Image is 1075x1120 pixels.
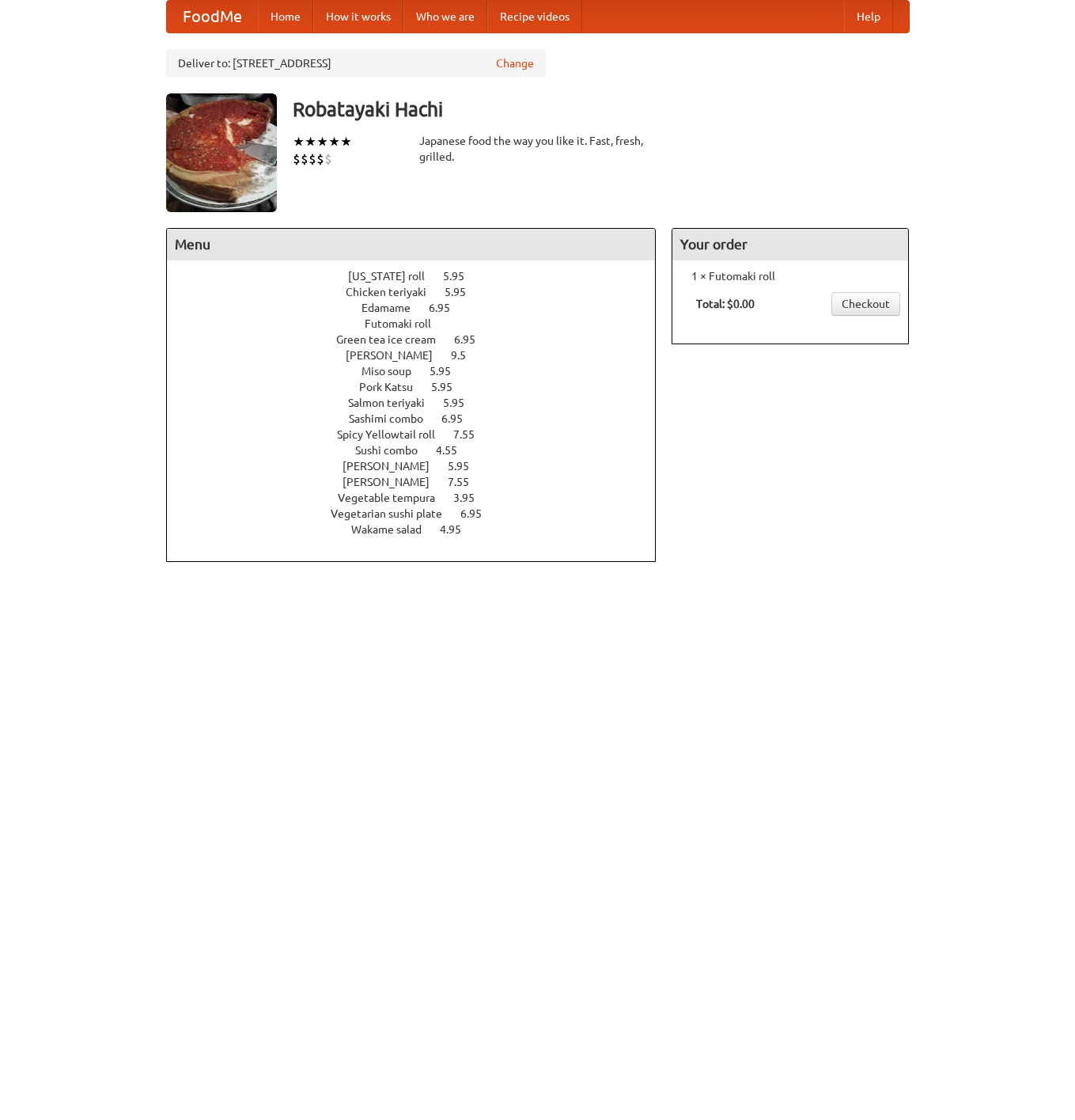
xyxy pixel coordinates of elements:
[258,1,313,32] a: Home
[167,229,656,260] h4: Menu
[448,460,485,473] span: 5.95
[351,523,437,536] span: Wakame salad
[419,133,657,165] div: Japanese food the way you like it. Fast, fresh, grilled.
[340,133,352,150] li: ★
[331,507,511,520] a: Vegetarian sushi plate 6.95
[441,412,479,425] span: 6.95
[316,133,328,150] li: ★
[331,507,458,520] span: Vegetarian sushi plate
[429,302,466,314] span: 6.95
[343,476,498,488] a: [PERSON_NAME] 7.55
[348,270,441,283] span: [US_STATE] roll
[343,460,445,473] span: [PERSON_NAME]
[351,523,490,536] a: Wakame salad 4.95
[355,444,433,457] span: Sushi combo
[293,150,301,168] li: $
[496,55,534,71] a: Change
[343,460,498,473] a: [PERSON_NAME] 5.95
[403,1,487,32] a: Who we are
[355,444,486,457] a: Sushi combo 4.55
[301,150,308,168] li: $
[431,381,468,393] span: 5.95
[338,492,451,504] span: Vegetable tempura
[430,365,467,378] span: 5.95
[696,298,755,310] b: Total: $0.00
[338,492,504,504] a: Vegetable tempura 3.95
[313,1,403,32] a: How it works
[443,397,480,409] span: 5.95
[487,1,582,32] a: Recipe videos
[293,93,910,125] h3: Robatayaki Hachi
[346,286,495,298] a: Chicken teriyaki 5.95
[343,476,445,488] span: [PERSON_NAME]
[346,349,449,362] span: [PERSON_NAME]
[361,365,427,378] span: Miso soup
[831,292,900,316] a: Checkout
[293,133,305,150] li: ★
[348,397,494,409] a: Salmon teriyaki 5.95
[361,365,480,378] a: Miso soup 5.95
[349,412,439,425] span: Sashimi combo
[346,286,442,298] span: Chicken teriyaki
[305,133,316,150] li: ★
[346,349,495,362] a: [PERSON_NAME] 9.5
[448,476,485,488] span: 7.55
[361,302,426,314] span: Edamame
[680,268,900,284] li: 1 × Futomaki roll
[336,333,452,346] span: Green tea ice cream
[324,150,332,168] li: $
[336,333,505,346] a: Green tea ice cream 6.95
[166,93,277,212] img: angular.jpg
[451,349,482,362] span: 9.5
[672,229,908,260] h4: Your order
[349,412,492,425] a: Sashimi combo 6.95
[316,150,324,168] li: $
[453,492,490,504] span: 3.95
[359,381,429,393] span: Pork Katsu
[453,428,490,441] span: 7.55
[436,444,473,457] span: 4.55
[348,397,441,409] span: Salmon teriyaki
[844,1,893,32] a: Help
[359,381,482,393] a: Pork Katsu 5.95
[348,270,494,283] a: [US_STATE] roll 5.95
[328,133,340,150] li: ★
[308,150,316,168] li: $
[365,317,476,330] a: Futomaki roll
[454,333,491,346] span: 6.95
[337,428,504,441] a: Spicy Yellowtail roll 7.55
[337,428,451,441] span: Spicy Yellowtail roll
[361,302,479,314] a: Edamame 6.95
[443,270,480,283] span: 5.95
[440,523,477,536] span: 4.95
[167,1,258,32] a: FoodMe
[166,49,546,78] div: Deliver to: [STREET_ADDRESS]
[460,507,498,520] span: 6.95
[445,286,482,298] span: 5.95
[365,317,447,330] span: Futomaki roll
